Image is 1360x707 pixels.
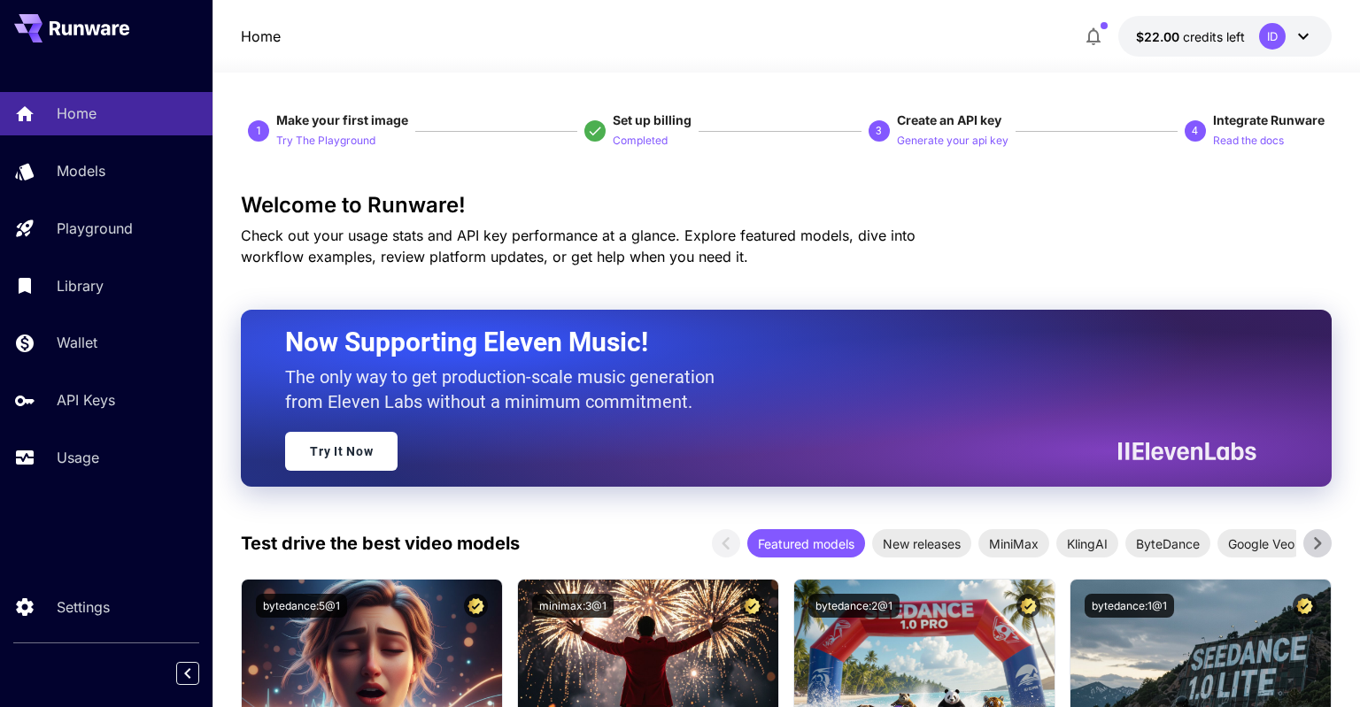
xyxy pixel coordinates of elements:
[897,133,1008,150] p: Generate your api key
[57,218,133,239] p: Playground
[1293,594,1317,618] button: Certified Model – Vetted for best performance and includes a commercial license.
[747,529,865,557] div: Featured models
[189,657,212,689] div: Collapse sidebar
[1192,123,1198,139] p: 4
[1056,534,1118,553] span: KlingAI
[1016,594,1040,618] button: Certified Model – Vetted for best performance and includes a commercial license.
[1259,23,1286,50] div: ID
[57,389,115,411] p: API Keys
[276,129,375,150] button: Try The Playground
[1217,534,1305,553] span: Google Veo
[1136,27,1245,46] div: $22.00
[176,662,199,685] button: Collapse sidebar
[872,529,971,557] div: New releases
[613,133,668,150] p: Completed
[276,112,408,127] span: Make your first image
[285,326,1242,359] h2: Now Supporting Eleven Music!
[256,123,262,139] p: 1
[285,365,728,414] p: The only way to get production-scale music generation from Eleven Labs without a minimum commitment.
[1213,129,1284,150] button: Read the docs
[613,112,692,127] span: Set up billing
[978,534,1049,553] span: MiniMax
[276,133,375,150] p: Try The Playground
[57,160,105,181] p: Models
[897,129,1008,150] button: Generate your api key
[57,275,104,296] p: Library
[1056,529,1118,557] div: KlingAI
[57,332,97,353] p: Wallet
[978,529,1049,557] div: MiniMax
[808,594,900,618] button: bytedance:2@1
[1118,16,1332,57] button: $22.00ID
[57,103,97,124] p: Home
[241,530,520,557] p: Test drive the best video models
[241,26,281,47] nav: breadcrumb
[1136,29,1183,44] span: $22.00
[464,594,488,618] button: Certified Model – Vetted for best performance and includes a commercial license.
[1125,529,1210,557] div: ByteDance
[740,594,764,618] button: Certified Model – Vetted for best performance and includes a commercial license.
[241,193,1331,218] h3: Welcome to Runware!
[256,594,347,618] button: bytedance:5@1
[1183,29,1245,44] span: credits left
[1213,133,1284,150] p: Read the docs
[1125,534,1210,553] span: ByteDance
[876,123,882,139] p: 3
[285,432,398,471] a: Try It Now
[532,594,614,618] button: minimax:3@1
[1085,594,1174,618] button: bytedance:1@1
[1217,529,1305,557] div: Google Veo
[613,129,668,150] button: Completed
[872,534,971,553] span: New releases
[241,26,281,47] a: Home
[57,596,110,618] p: Settings
[57,447,99,468] p: Usage
[241,227,916,265] span: Check out your usage stats and API key performance at a glance. Explore featured models, dive int...
[1213,112,1325,127] span: Integrate Runware
[747,534,865,553] span: Featured models
[897,112,1001,127] span: Create an API key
